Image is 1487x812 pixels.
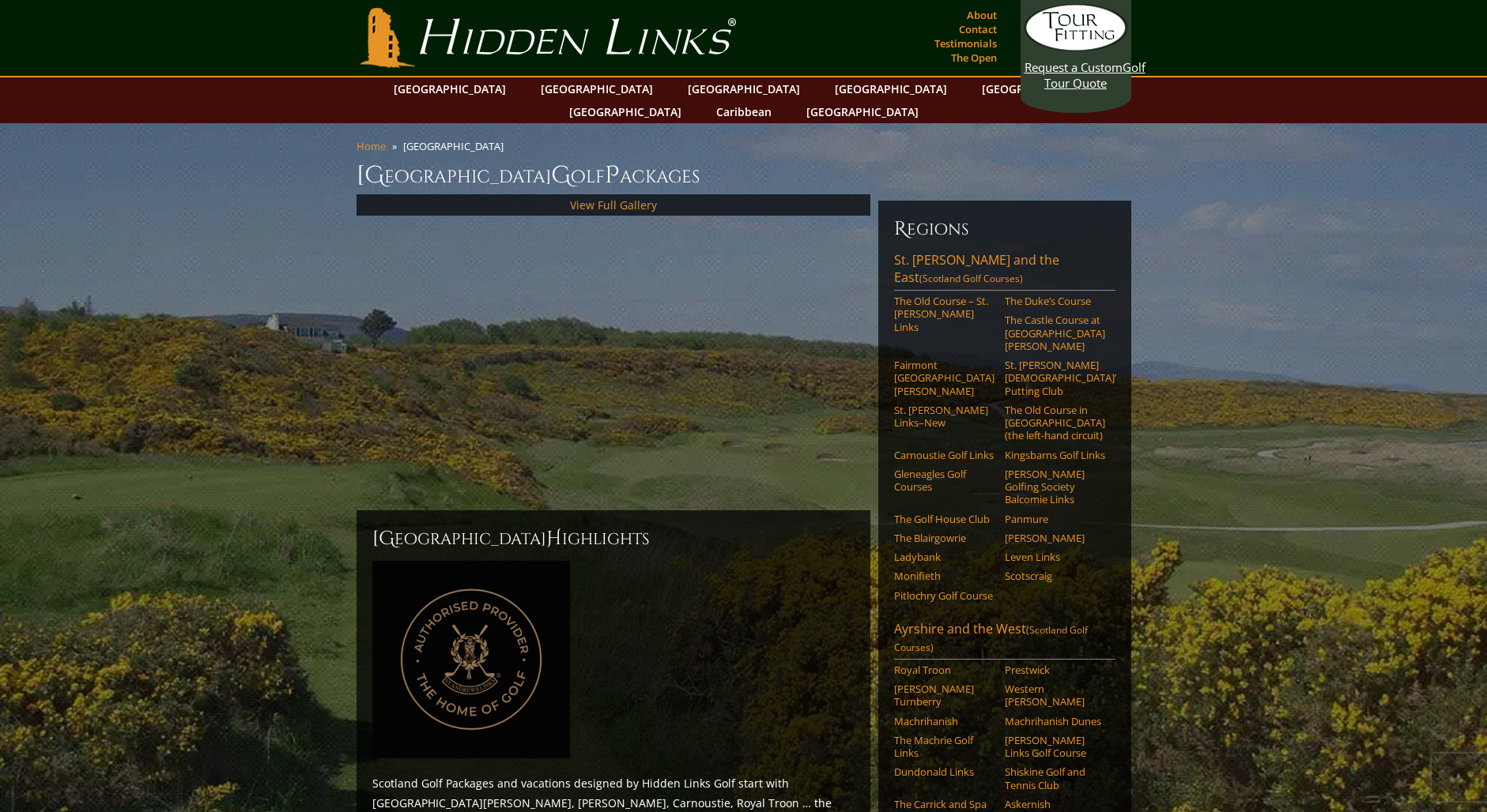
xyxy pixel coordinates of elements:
a: Pitlochry Golf Course [894,589,994,602]
a: Prestwick [1005,664,1105,676]
a: The Open [947,47,1001,69]
a: Ladybank [894,551,994,563]
a: Machrihanish Dunes [1005,715,1105,727]
a: Ayrshire and the West(Scotland Golf Courses) [894,620,1115,660]
span: (Scotland Golf Courses) [919,272,1023,285]
a: The Duke’s Course [1005,295,1105,307]
a: Caribbean [708,100,779,123]
a: The Old Course – St. [PERSON_NAME] Links [894,295,994,333]
a: [GEOGRAPHIC_DATA] [798,100,927,123]
a: The Carrick and Spa [894,798,994,810]
a: Machrihanish [894,715,994,727]
a: [GEOGRAPHIC_DATA] [827,77,955,100]
a: [PERSON_NAME] Links Golf Course [1005,734,1105,760]
a: Carnoustie Golf Links [894,449,994,461]
a: Kingsbarns Golf Links [1005,449,1105,461]
a: Fairmont [GEOGRAPHIC_DATA][PERSON_NAME] [894,359,994,397]
h6: Regions [894,216,1115,242]
a: [PERSON_NAME] Golfing Society Balcomie Links [1005,468,1105,506]
li: [GEOGRAPHIC_DATA] [403,139,510,153]
a: [GEOGRAPHIC_DATA] [974,77,1102,100]
a: The Golf House Club [894,513,994,525]
a: Scotscraig [1005,570,1105,582]
span: H [546,526,562,551]
a: Contact [955,18,1001,40]
a: Leven Links [1005,551,1105,563]
a: [PERSON_NAME] [1005,532,1105,544]
span: Request a Custom [1025,59,1123,75]
h1: [GEOGRAPHIC_DATA] olf ackages [357,160,1131,191]
a: [PERSON_NAME] Turnberry [894,682,994,709]
a: Royal Troon [894,664,994,676]
a: Shiskine Golf and Tennis Club [1005,765,1105,791]
a: St. [PERSON_NAME] Links–New [894,404,994,430]
a: Home [357,139,386,153]
a: The Old Course in [GEOGRAPHIC_DATA] (the left-hand circuit) [1005,404,1105,442]
a: Request a CustomGolf Tour Quote [1025,4,1127,91]
a: Panmure [1005,513,1105,525]
a: Testimonials [930,32,1001,55]
a: [GEOGRAPHIC_DATA] [533,77,661,100]
a: The Blairgowrie [894,532,994,544]
a: Dundonald Links [894,765,994,778]
a: Monifieth [894,570,994,582]
a: The Machrie Golf Links [894,734,994,760]
a: [GEOGRAPHIC_DATA] [386,77,514,100]
a: [GEOGRAPHIC_DATA] [680,77,808,100]
h2: [GEOGRAPHIC_DATA] ighlights [372,526,855,551]
a: Gleneagles Golf Courses [894,468,994,494]
a: Askernish [1005,798,1105,810]
a: View Full Gallery [570,197,657,212]
a: Western [PERSON_NAME] [1005,682,1105,709]
span: G [551,160,571,191]
span: (Scotland Golf Courses) [894,623,1088,654]
a: About [963,4,1001,26]
a: The Castle Course at [GEOGRAPHIC_DATA][PERSON_NAME] [1005,314,1105,352]
a: St. [PERSON_NAME] [DEMOGRAPHIC_DATA]’ Putting Club [1005,359,1105,397]
span: P [605,160,620,191]
a: [GEOGRAPHIC_DATA] [561,100,689,123]
a: St. [PERSON_NAME] and the East(Scotland Golf Courses) [894,251,1115,291]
